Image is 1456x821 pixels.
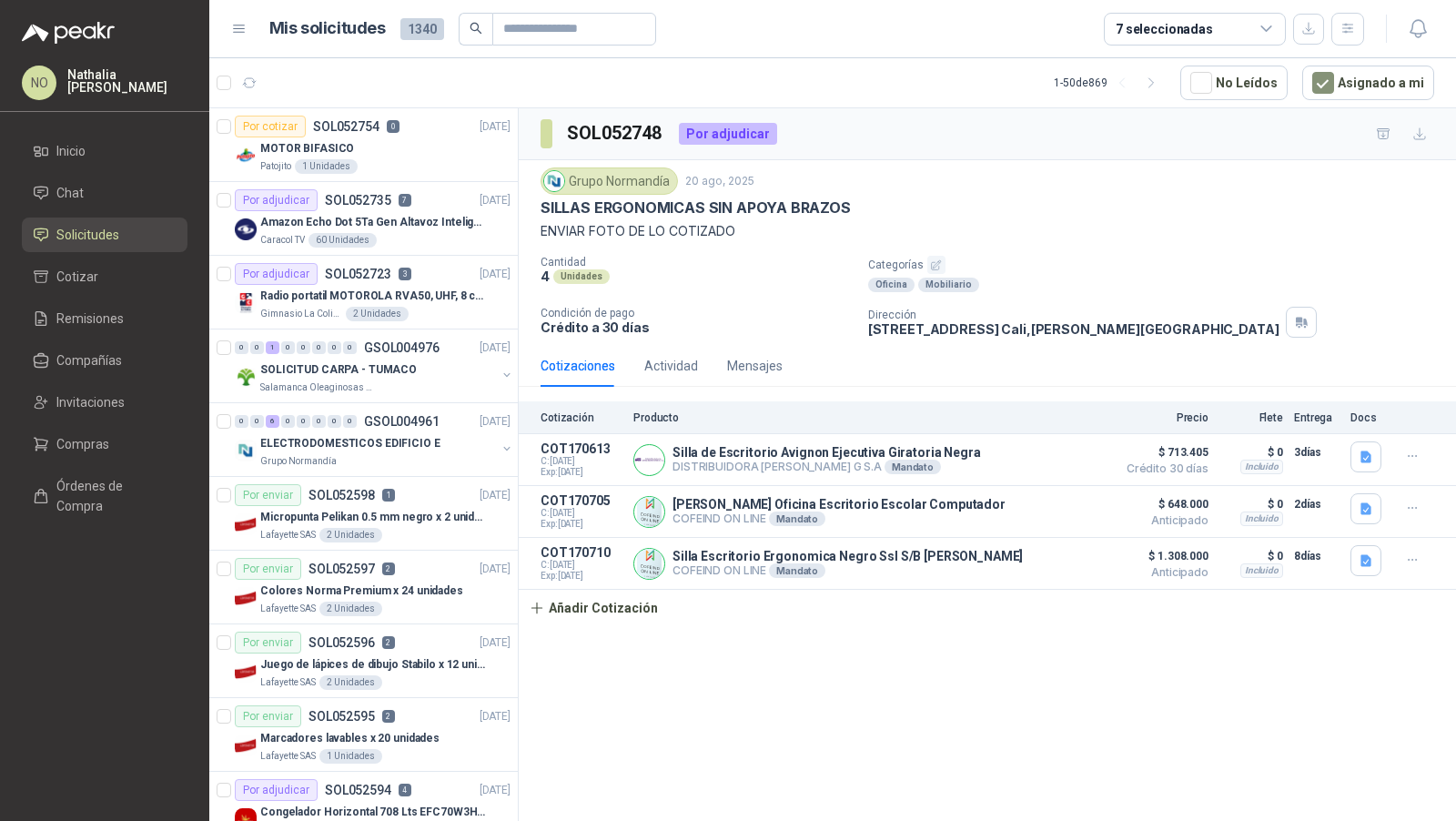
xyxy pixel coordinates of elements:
a: Chat [22,176,187,210]
a: Por enviarSOL0525952[DATE] Company LogoMarcadores lavables x 20 unidadesLafayette SAS1 Unidades [209,698,518,772]
p: 4 [399,784,411,796]
a: 0 0 1 0 0 0 0 0 GSOL004976[DATE] Company LogoSOLICITUD CARPA - TUMACOSalamanca Oleaginosas SAS [235,337,514,395]
p: GSOL004961 [364,415,440,428]
p: SOL052595 [308,710,375,723]
div: Mandato [885,460,941,474]
p: Caracol TV [260,233,305,248]
p: 2 [382,563,395,575]
div: 60 Unidades [308,233,377,248]
div: Mandato [769,512,825,526]
p: Silla Escritorio Ergonomica Negro Ssl S/B [PERSON_NAME] [672,549,1023,563]
p: Docs [1350,411,1387,424]
p: ENVIAR FOTO DE LO COTIZADO [541,221,1434,241]
span: Órdenes de Compra [56,476,170,516]
div: Actividad [644,356,698,376]
span: 1340 [400,18,444,40]
a: Por enviarSOL0525981[DATE] Company LogoMicropunta Pelikan 0.5 mm negro x 2 unidadesLafayette SAS2... [209,477,518,551]
a: Por enviarSOL0525962[DATE] Company LogoJuego de lápices de dibujo Stabilo x 12 unidadesLafayette ... [209,624,518,698]
p: Congelador Horizontal 708 Lts EFC70W3HTW Blanco Modelo EFC70W3HTW Código 501967 [260,804,487,821]
p: COFEIND ON LINE [672,563,1023,578]
p: SOL052594 [325,784,391,796]
img: Company Logo [235,735,257,756]
img: Company Logo [235,513,257,535]
div: 0 [312,341,326,354]
span: Crédito 30 días [1117,463,1208,474]
a: Órdenes de Compra [22,469,187,523]
span: Cotizar [56,267,98,287]
div: 2 Unidades [319,675,382,690]
div: Mensajes [727,356,783,376]
div: Mobiliario [918,278,979,292]
a: Por adjudicarSOL0527357[DATE] Company LogoAmazon Echo Dot 5Ta Gen Altavoz Inteligente Alexa AzulC... [209,182,518,256]
p: [DATE] [480,413,511,431]
div: Grupo Normandía [541,167,678,195]
p: Cantidad [541,256,854,269]
div: 0 [343,341,357,354]
p: 20 ago, 2025 [685,173,754,190]
p: Micropunta Pelikan 0.5 mm negro x 2 unidades [260,509,487,526]
div: 0 [281,415,295,428]
img: Company Logo [634,549,664,579]
span: $ 1.308.000 [1117,545,1208,567]
div: 1 [266,341,279,354]
p: $ 0 [1219,493,1283,515]
div: Por enviar [235,558,301,580]
a: Inicio [22,134,187,168]
p: Amazon Echo Dot 5Ta Gen Altavoz Inteligente Alexa Azul [260,214,487,231]
img: Company Logo [235,366,257,388]
h1: Mis solicitudes [269,15,386,42]
div: 0 [235,415,248,428]
span: Chat [56,183,84,203]
div: 0 [328,341,341,354]
div: Por cotizar [235,116,306,137]
img: Company Logo [634,497,664,527]
p: SOL052723 [325,268,391,280]
div: Por adjudicar [679,123,777,145]
p: [DATE] [480,634,511,652]
p: Producto [633,411,1107,424]
span: $ 648.000 [1117,493,1208,515]
a: Compras [22,427,187,461]
div: NO [22,66,56,100]
span: Exp: [DATE] [541,467,622,478]
h3: SOL052748 [567,119,664,147]
a: Por enviarSOL0525972[DATE] Company LogoColores Norma Premium x 24 unidadesLafayette SAS2 Unidades [209,551,518,624]
p: MOTOR BIFASICO [260,140,354,157]
div: Por adjudicar [235,189,318,211]
img: Company Logo [544,171,564,191]
p: Salamanca Oleaginosas SAS [260,380,375,395]
div: Por enviar [235,632,301,654]
img: Company Logo [235,587,257,609]
div: Mandato [769,563,825,578]
a: Por adjudicarSOL0527233[DATE] Company LogoRadio portatil MOTOROLA RVA50, UHF, 8 canales, 500MWGim... [209,256,518,329]
p: SOL052754 [313,120,379,133]
div: 0 [281,341,295,354]
span: Anticipado [1117,515,1208,526]
span: C: [DATE] [541,508,622,519]
span: Remisiones [56,309,124,329]
a: Compañías [22,343,187,378]
p: ELECTRODOMESTICOS EDIFICIO E [260,435,440,452]
div: 0 [343,415,357,428]
div: 0 [250,415,264,428]
img: Company Logo [235,145,257,167]
p: [DATE] [480,708,511,725]
div: 6 [266,415,279,428]
p: Lafayette SAS [260,749,316,764]
p: [DATE] [480,487,511,504]
p: 7 [399,194,411,207]
p: COT170613 [541,441,622,456]
p: Colores Norma Premium x 24 unidades [260,583,463,600]
div: Por adjudicar [235,263,318,285]
div: 1 - 50 de 869 [1054,68,1166,97]
div: Por enviar [235,705,301,727]
p: Flete [1219,411,1283,424]
p: Condición de pago [541,307,854,319]
p: GSOL004976 [364,341,440,354]
p: [DATE] [480,340,511,357]
button: Añadir Cotización [519,590,668,626]
img: Company Logo [235,440,257,461]
span: Compras [56,434,109,454]
p: Cotización [541,411,622,424]
div: 0 [297,341,310,354]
